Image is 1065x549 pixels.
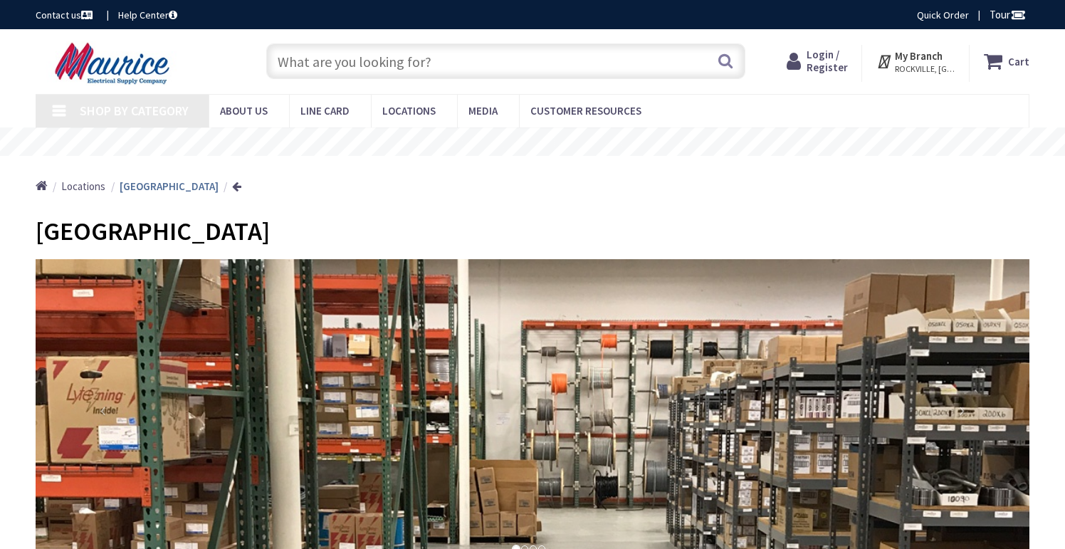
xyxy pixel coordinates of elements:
span: About us [220,104,268,117]
a: Cart [984,48,1029,74]
span: [GEOGRAPHIC_DATA] [36,215,270,247]
a: Help Center [118,8,177,22]
rs-layer: Free Same Day Pickup at 15 Locations [403,135,663,150]
span: Login / Register [807,48,848,74]
a: Login / Register [787,48,848,74]
span: Customer Resources [530,104,641,117]
span: Shop By Category [80,103,189,119]
span: Line Card [300,104,350,117]
a: Quick Order [917,8,969,22]
strong: [GEOGRAPHIC_DATA] [120,179,219,193]
a: Contact us [36,8,95,22]
div: My Branch ROCKVILLE, [GEOGRAPHIC_DATA] [876,48,955,74]
span: Media [468,104,498,117]
strong: My Branch [895,49,943,63]
span: Locations [61,179,105,193]
span: ROCKVILLE, [GEOGRAPHIC_DATA] [895,63,955,75]
span: Locations [382,104,436,117]
span: Tour [990,8,1026,21]
img: Maurice Electrical Supply Company [36,41,193,85]
input: What are you looking for? [266,43,745,79]
a: Locations [61,179,105,194]
strong: Cart [1008,48,1029,74]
